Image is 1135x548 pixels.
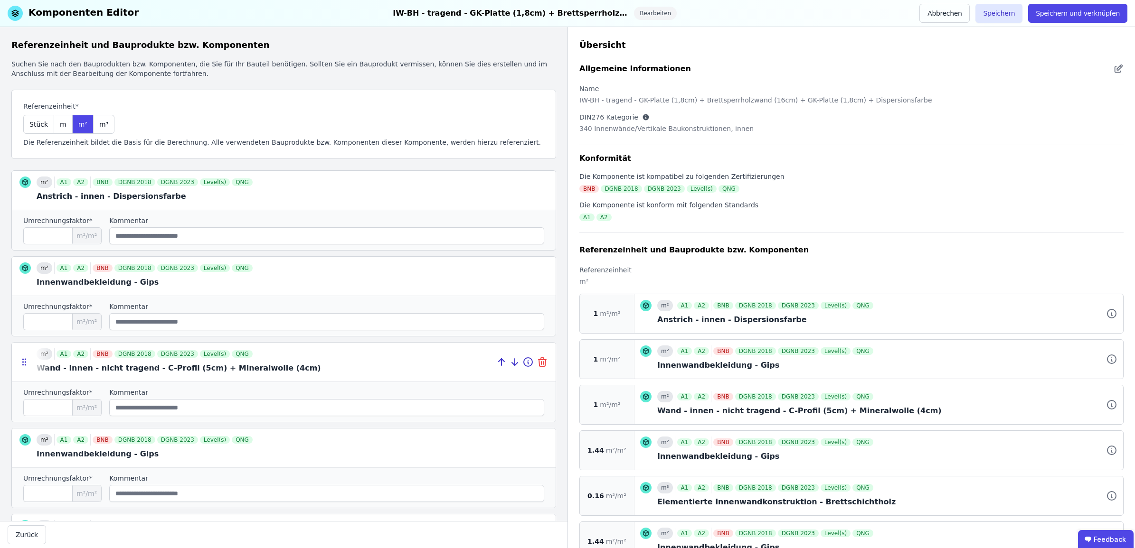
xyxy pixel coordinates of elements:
[8,525,46,544] button: Zurück
[37,520,52,531] div: m³
[657,391,673,402] div: m²
[232,436,253,444] div: QNG
[23,474,93,483] label: Umrechnungsfaktor*
[713,438,733,446] div: BNB
[719,185,739,193] div: QNG
[657,528,673,539] div: m²
[596,214,612,221] div: A2
[821,529,851,537] div: Level(s)
[594,354,598,364] span: 1
[72,485,101,502] span: m²/m²
[579,93,932,112] div: IW-BH - tragend - GK-Platte (1,8cm) + Brettsperrholzwand (16cm) + GK-Platte (1,8cm) + Dispersions...
[109,474,544,483] label: Kommentar
[677,393,692,400] div: A1
[694,484,709,492] div: A2
[37,262,52,274] div: m²
[600,400,620,409] span: m²/m²
[23,138,544,147] div: Die Referenzeinheit bildet die Basis für die Berechnung. Alle verwendeten Bauprodukte bzw. Kompon...
[72,399,101,416] span: m²/m²
[72,228,101,244] span: m²/m²
[657,360,1117,371] div: Innenwandbekleidung - Gips
[594,309,598,318] span: 1
[93,178,112,186] div: BNB
[657,496,1117,508] div: Elementierte Innenwandkonstruktion - Brettschichtholz
[735,347,776,355] div: DGNB 2018
[93,436,112,444] div: BNB
[634,7,677,20] div: Bearbeiten
[23,216,93,225] label: Umrechnungsfaktor*
[778,347,819,355] div: DGNB 2023
[232,178,253,186] div: QNG
[579,153,1124,164] div: Konformität
[1028,4,1127,23] button: Speichern und verknüpfen
[579,122,754,141] div: 340 Innenwände/Vertikale Baukonstruktionen, innen
[57,264,72,272] div: A1
[778,302,819,309] div: DGNB 2023
[579,63,691,74] div: Allgemeine Informationen
[677,302,692,309] div: A1
[594,400,598,409] span: 1
[587,537,604,546] span: 1.44
[200,264,230,272] div: Level(s)
[579,244,809,256] div: Referenzeinheit und Bauprodukte bzw. Komponenten
[677,529,692,537] div: A1
[657,314,1117,325] div: Anstrich - innen - Dispersionsfarbe
[677,347,692,355] div: A1
[821,347,851,355] div: Level(s)
[713,484,733,492] div: BNB
[778,393,819,400] div: DGNB 2023
[694,438,709,446] div: A2
[393,7,630,20] div: IW-BH - tragend - GK-Platte (1,8cm) + Brettsperrholzwand (16cm) + GK-Platte (1,8cm) + Dispersions...
[73,264,88,272] div: A2
[29,120,48,129] span: Stück
[73,178,88,186] div: A2
[23,388,93,397] label: Umrechnungsfaktor*
[600,309,620,318] span: m²/m²
[579,38,1124,52] div: Übersicht
[579,185,599,193] div: BNB
[200,436,230,444] div: Level(s)
[694,529,709,537] div: A2
[821,438,851,446] div: Level(s)
[60,120,66,129] span: m
[232,264,253,272] div: QNG
[57,178,72,186] div: A1
[852,438,873,446] div: QNG
[579,265,632,275] label: Referenzeinheit
[200,178,230,186] div: Level(s)
[37,191,548,202] div: Anstrich - innen - Dispersionsfarbe
[37,277,548,288] div: Innenwandbekleidung - Gips
[735,438,776,446] div: DGNB 2018
[23,302,93,311] label: Umrechnungsfaktor*
[657,482,673,493] div: m³
[713,393,733,400] div: BNB
[37,434,52,446] div: m²
[72,314,101,330] span: m²/m²
[37,448,548,460] div: Innenwandbekleidung - Gips
[11,38,556,52] div: Referenzeinheit und Bauprodukte bzw. Komponenten
[606,537,626,546] span: m²/m²
[852,484,873,492] div: QNG
[694,393,709,400] div: A2
[657,451,1117,462] div: Innenwandbekleidung - Gips
[778,484,819,492] div: DGNB 2023
[821,393,851,400] div: Level(s)
[657,345,673,357] div: m²
[57,436,72,444] div: A1
[644,185,685,193] div: DGNB 2023
[713,302,733,309] div: BNB
[821,484,851,492] div: Level(s)
[579,200,1124,210] div: Die Komponente ist konform mit folgenden Standards
[852,347,873,355] div: QNG
[735,529,776,537] div: DGNB 2018
[28,6,139,21] div: Komponenten Editor
[114,264,155,272] div: DGNB 2018
[114,178,155,186] div: DGNB 2018
[109,388,544,397] label: Kommentar
[587,446,604,455] span: 1.44
[579,112,638,122] label: DIN276 Kategorie
[852,393,873,400] div: QNG
[579,172,1124,181] div: Die Komponente ist kompatibel zu folgenden Zertifizierungen
[713,347,733,355] div: BNB
[606,446,626,455] span: m²/m²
